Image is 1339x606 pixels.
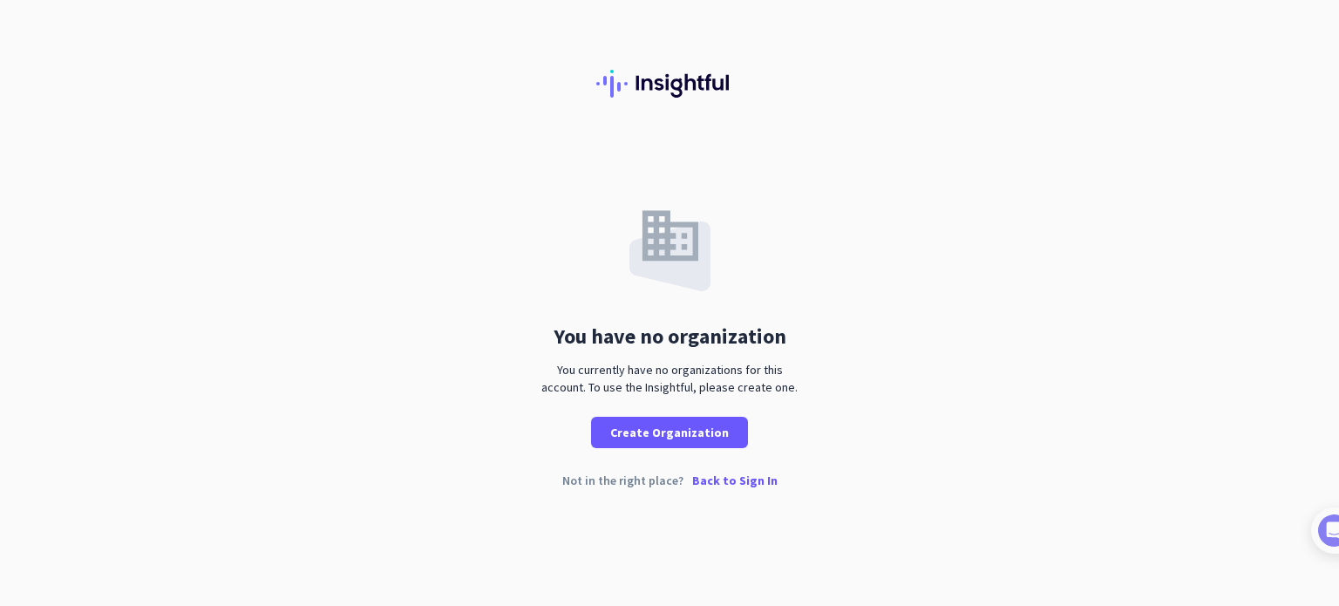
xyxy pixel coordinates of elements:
img: Insightful [596,70,743,98]
p: Back to Sign In [692,474,778,487]
button: Create Organization [591,417,748,448]
div: You have no organization [554,326,786,347]
div: You currently have no organizations for this account. To use the Insightful, please create one. [534,361,805,396]
span: Create Organization [610,424,729,441]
